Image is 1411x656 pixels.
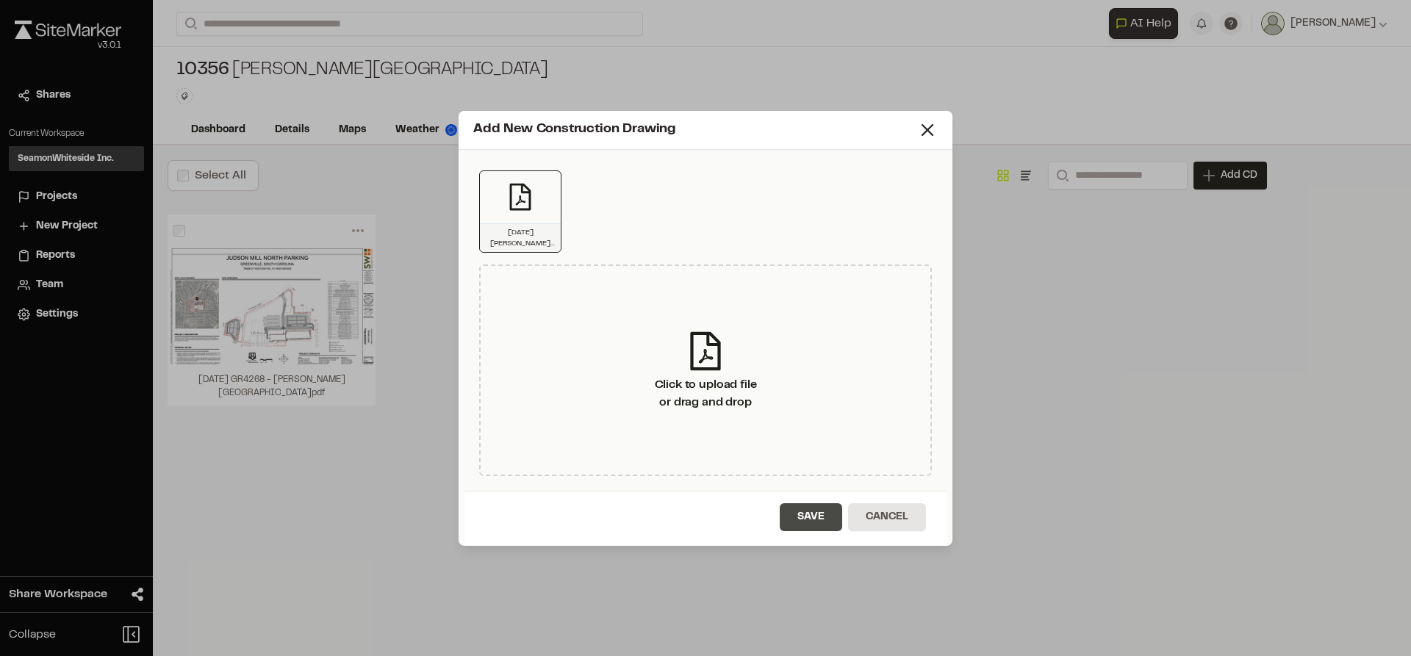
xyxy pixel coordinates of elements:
p: [DATE] [PERSON_NAME] [PERSON_NAME] - [PERSON_NAME] - CDs Rev 1.pdf [486,227,555,249]
button: Cancel [848,503,926,531]
div: Click to upload fileor drag and drop [479,264,932,476]
div: Click to upload file or drag and drop [655,376,757,411]
button: Save [780,503,842,531]
div: Add New Construction Drawing [473,120,917,140]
